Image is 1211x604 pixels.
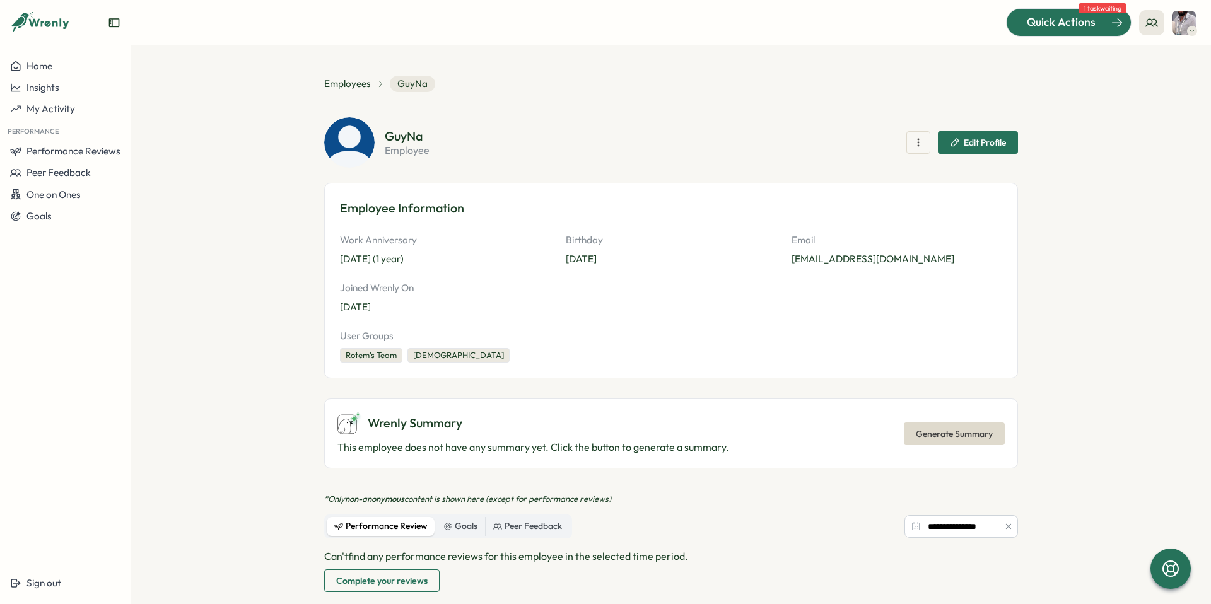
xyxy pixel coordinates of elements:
[26,81,59,93] span: Insights
[493,520,562,533] div: Peer Feedback
[1172,11,1196,35] img: Rotem
[964,138,1006,147] span: Edit Profile
[443,520,477,533] div: Goals
[407,348,510,363] div: [DEMOGRAPHIC_DATA]
[340,199,1002,218] h3: Employee Information
[792,233,1002,247] p: Email
[334,520,428,533] div: Performance Review
[324,494,1018,505] p: *Only content is shown here (except for performance reviews)
[1079,3,1126,13] span: 1 task waiting
[324,550,688,562] span: Can't find any performance reviews for this employee in the selected time period.
[26,189,81,200] span: One on Ones
[345,494,404,504] span: non-anonymous
[368,414,462,433] span: Wrenly Summary
[324,117,375,168] img: GuyNa
[916,423,993,444] span: Generate Summary
[340,348,402,363] div: Rotem's Team
[792,252,1002,266] p: [EMAIL_ADDRESS][DOMAIN_NAME]
[337,439,729,455] p: This employee does not have any summary yet. Click the button to generate a summary.
[566,233,776,247] p: Birthday
[385,130,430,142] h2: GuyNa
[324,569,440,592] button: Complete your reviews
[108,16,120,29] button: Expand sidebar
[336,570,428,591] span: Complete your reviews
[26,60,52,72] span: Home
[340,329,1002,343] p: User Groups
[340,300,551,314] p: [DATE]
[566,252,776,266] p: [DATE]
[26,145,120,157] span: Performance Reviews
[340,252,551,266] p: [DATE] (1 year)
[340,233,551,247] p: Work Anniversary
[938,131,1018,154] button: Edit Profile
[26,166,91,178] span: Peer Feedback
[324,77,371,91] a: Employees
[26,577,61,589] span: Sign out
[385,145,430,155] p: employee
[1027,14,1096,30] span: Quick Actions
[340,281,551,295] p: Joined Wrenly On
[26,103,75,115] span: My Activity
[1006,8,1132,36] button: Quick Actions
[390,76,435,92] span: GuyNa
[26,210,52,222] span: Goals
[904,422,1005,445] button: Generate Summary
